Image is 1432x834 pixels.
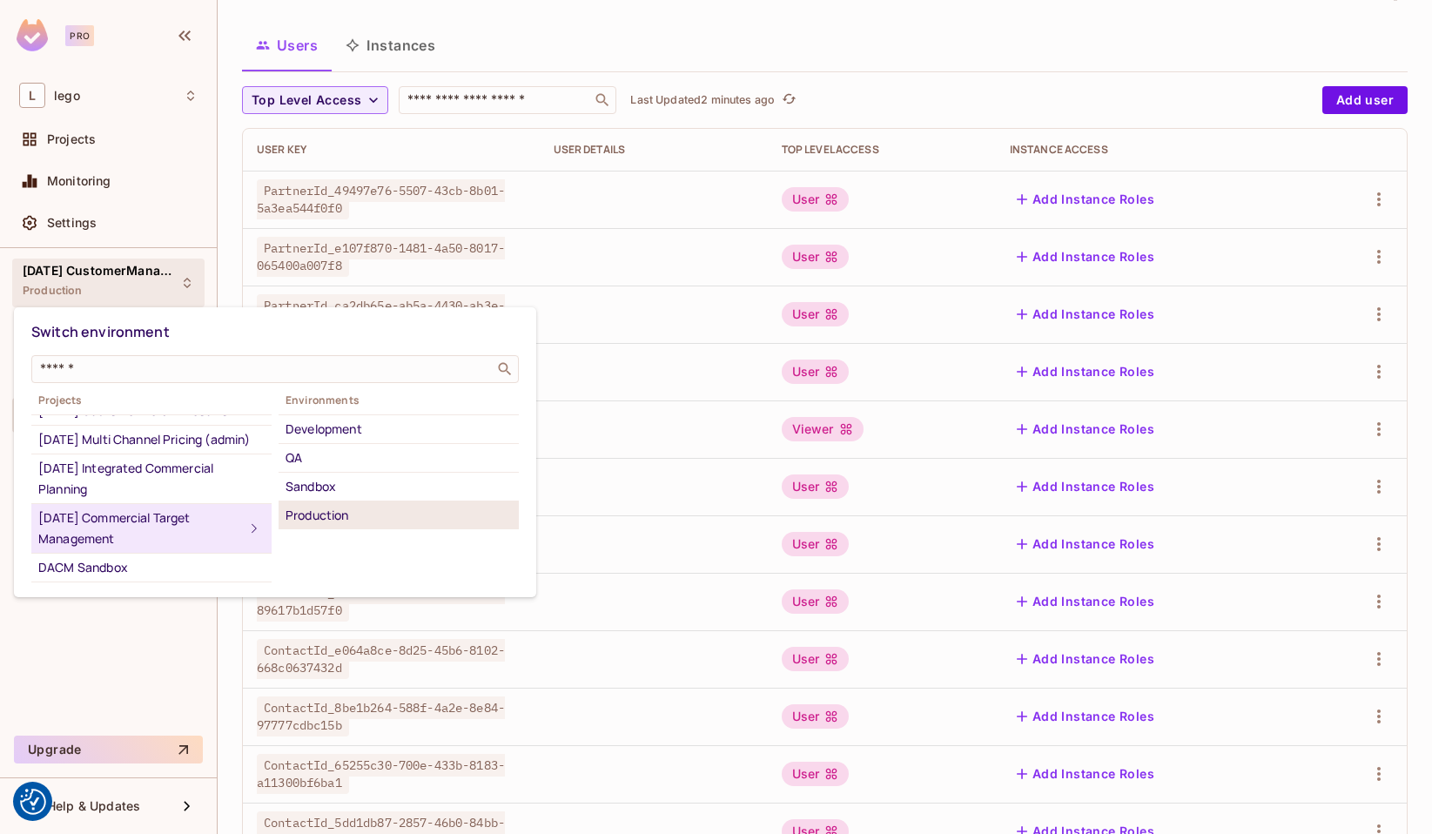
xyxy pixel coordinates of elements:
button: Consent Preferences [20,789,46,815]
div: Sandbox [286,476,512,497]
div: DACM Sandbox [38,557,265,578]
div: QA [286,447,512,468]
div: [DATE] Assortment Management [38,586,265,607]
img: Revisit consent button [20,789,46,815]
div: [DATE] Multi Channel Pricing (admin) [38,429,265,450]
div: [DATE] Commercial Target Management [38,508,244,549]
span: Environments [279,393,519,407]
span: Switch environment [31,322,170,341]
div: Production [286,505,512,526]
div: [DATE] Integrated Commercial Planning [38,458,265,500]
span: Projects [31,393,272,407]
div: Development [286,419,512,440]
